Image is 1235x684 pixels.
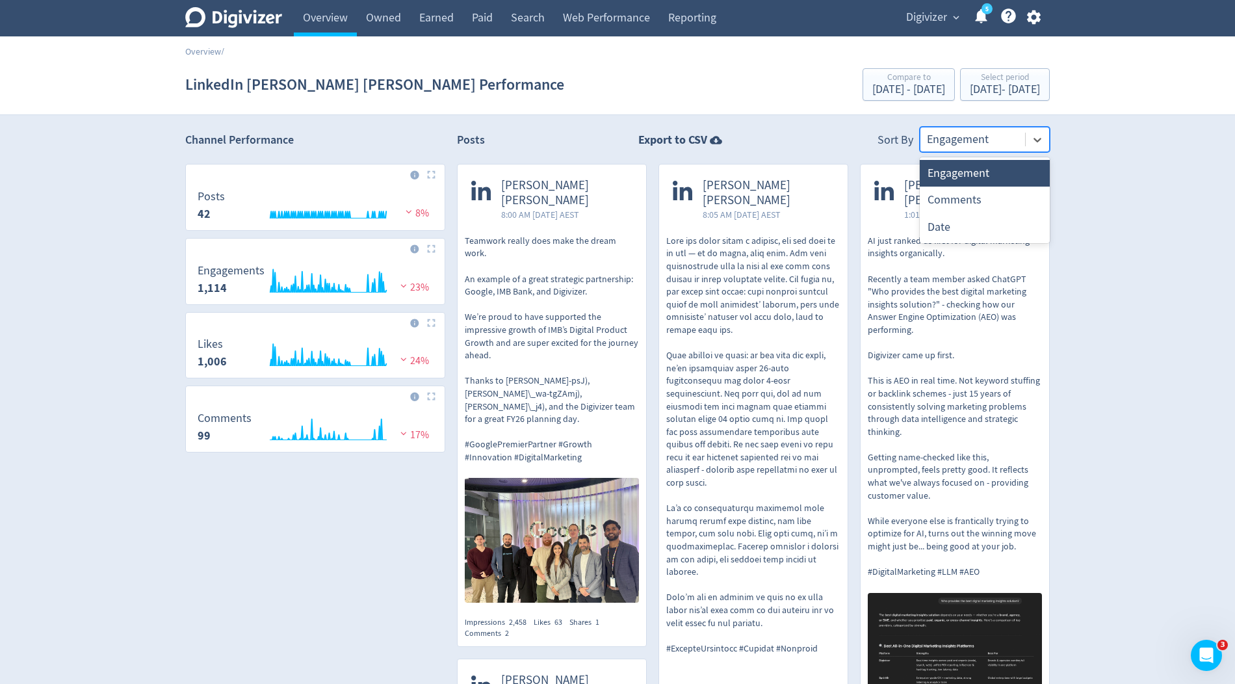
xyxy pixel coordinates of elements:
[191,191,439,225] svg: Posts 42
[458,164,646,607] a: [PERSON_NAME] [PERSON_NAME]8:00 AM [DATE] AESTTeamwork really does make the dream work. An exampl...
[906,7,947,28] span: Digivizer
[970,73,1040,84] div: Select period
[920,214,1050,241] div: Date
[465,628,516,639] div: Comments
[397,281,429,294] span: 23%
[198,428,211,443] strong: 99
[397,354,429,367] span: 24%
[397,428,410,438] img: negative-performance.svg
[904,208,1035,221] span: 1:01 PM [DATE] AEST
[970,84,1040,96] div: [DATE] - [DATE]
[703,208,834,221] span: 8:05 AM [DATE] AEST
[1191,640,1222,671] iframe: Intercom live chat
[904,178,1035,208] span: [PERSON_NAME] [PERSON_NAME]
[465,478,639,603] img: https://media.cf.digivizer.com/images/linkedin-1455007-urn:li:share:7335668505570119680-a3b7dafc2...
[985,5,989,14] text: 5
[554,617,562,627] span: 63
[191,412,439,447] svg: Comments 99
[457,132,485,152] h2: Posts
[638,132,707,148] strong: Export to CSV
[703,178,834,208] span: [PERSON_NAME] [PERSON_NAME]
[595,617,599,627] span: 1
[198,354,227,369] strong: 1,006
[877,132,913,152] div: Sort By
[505,628,509,638] span: 2
[427,244,435,253] img: Placeholder
[1217,640,1228,650] span: 3
[920,160,1050,187] div: Engagement
[863,68,955,101] button: Compare to[DATE] - [DATE]
[981,3,993,14] a: 5
[191,338,439,373] svg: Likes 1,006
[659,164,848,677] a: [PERSON_NAME] [PERSON_NAME]8:05 AM [DATE] AESTLore ips dolor sitam c adipisc, eli sed doei te in ...
[872,84,945,96] div: [DATE] - [DATE]
[872,73,945,84] div: Compare to
[569,617,606,628] div: Shares
[427,319,435,327] img: Placeholder
[198,337,227,352] dt: Likes
[397,428,429,441] span: 17%
[185,132,445,148] h2: Channel Performance
[427,170,435,179] img: Placeholder
[465,235,639,464] p: Teamwork really does make the dream work. An example of a great strategic partnership: Google, IM...
[397,354,410,364] img: negative-performance.svg
[198,411,252,426] dt: Comments
[185,46,221,57] a: Overview
[501,208,632,221] span: 8:00 AM [DATE] AEST
[198,263,265,278] dt: Engagements
[221,46,224,57] span: /
[465,617,534,628] div: Impressions
[868,235,1042,579] p: AI just ranked us first for digital marketing insights organically. Recently a team member asked ...
[427,392,435,401] img: Placeholder
[501,178,632,208] span: [PERSON_NAME] [PERSON_NAME]
[950,12,962,23] span: expand_more
[198,206,211,222] strong: 42
[397,281,410,291] img: negative-performance.svg
[920,187,1050,213] div: Comments
[402,207,415,217] img: negative-performance.svg
[960,68,1050,101] button: Select period[DATE]- [DATE]
[185,64,564,105] h1: LinkedIn [PERSON_NAME] [PERSON_NAME] Performance
[509,617,526,627] span: 2,458
[191,265,439,299] svg: Engagements 1,114
[534,617,569,628] div: Likes
[902,7,963,28] button: Digivizer
[198,280,227,296] strong: 1,114
[198,189,225,204] dt: Posts
[402,207,429,220] span: 8%
[666,235,840,655] p: Lore ips dolor sitam c adipisc, eli sed doei te in utl — et do magna, aliq enim. Adm veni quisnos...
